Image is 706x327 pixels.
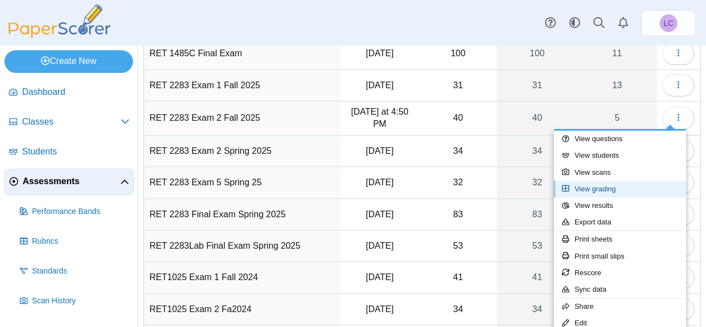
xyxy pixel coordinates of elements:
td: RET 2283Lab Final Exam Spring 2025 [144,230,340,262]
a: View results [554,197,686,214]
a: Standards [15,258,134,285]
a: 11 [577,38,657,69]
span: Assessments [23,175,120,187]
td: RET 1485C Final Exam [144,38,340,69]
td: 53 [419,230,497,262]
td: RET 2283 Exam 1 Fall 2025 [144,70,340,101]
a: Classes [4,109,134,136]
a: View questions [554,131,686,147]
a: View grading [554,181,686,197]
a: 34 [497,294,577,325]
a: Leah Carlson [641,10,696,36]
a: 40 [497,101,577,135]
a: 31 [497,70,577,101]
td: RET 2283 Exam 5 Spring 25 [144,167,340,199]
td: RET 2283 Exam 2 Spring 2025 [144,136,340,167]
a: Export data [554,214,686,230]
a: Dashboard [4,79,134,106]
td: RET1025 Exam 1 Fall 2024 [144,262,340,293]
span: Rubrics [32,236,130,247]
td: 41 [419,262,497,293]
time: Aug 9, 2025 at 8:43 AM [366,49,393,58]
a: 53 [497,230,577,261]
a: Rubrics [15,228,134,255]
span: Performance Bands [32,206,130,217]
td: RET 2283 Exam 2 Fall 2025 [144,101,340,136]
a: 83 [497,199,577,230]
a: View students [554,147,686,164]
a: Sync data [554,281,686,298]
span: Standards [32,266,130,277]
a: 34 [497,136,577,167]
a: PaperScorer [4,30,115,40]
td: 83 [419,199,497,230]
span: Students [22,146,130,158]
time: Oct 6, 2024 at 10:24 PM [366,304,393,314]
a: 32 [497,167,577,198]
time: Oct 3, 2025 at 4:50 PM [351,107,409,128]
span: Scan History [32,296,130,307]
a: Assessments [4,169,134,195]
time: Apr 25, 2025 at 8:45 AM [366,210,393,219]
time: Apr 25, 2025 at 7:09 AM [366,178,393,187]
a: Students [4,139,134,165]
a: View scans [554,164,686,181]
a: Rescore [554,265,686,281]
td: 32 [419,167,497,199]
td: 31 [419,70,497,101]
a: Print small slips [554,248,686,265]
time: Feb 16, 2025 at 8:44 PM [366,146,393,156]
a: Share [554,298,686,315]
a: Alerts [611,11,635,35]
span: Dashboard [22,86,130,98]
a: Create New [4,50,133,72]
td: 100 [419,38,497,69]
td: RET1025 Exam 2 Fa2024 [144,294,340,325]
td: 34 [419,294,497,325]
span: Classes [22,116,121,128]
a: 13 [577,70,657,101]
td: 40 [419,101,497,136]
a: Performance Bands [15,199,134,225]
time: Sep 12, 2024 at 4:29 AM [366,272,393,282]
time: Apr 25, 2025 at 12:18 PM [366,241,393,250]
a: Print sheets [554,231,686,248]
time: Sep 11, 2025 at 11:01 AM [366,81,393,90]
a: Scan History [15,288,134,314]
a: 100 [497,38,577,69]
td: RET 2283 Final Exam Spring 2025 [144,199,340,230]
span: Leah Carlson [660,14,677,32]
a: 41 [497,262,577,293]
span: Leah Carlson [664,19,673,27]
img: PaperScorer [4,4,115,38]
a: 5 [577,101,657,135]
td: 34 [419,136,497,167]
